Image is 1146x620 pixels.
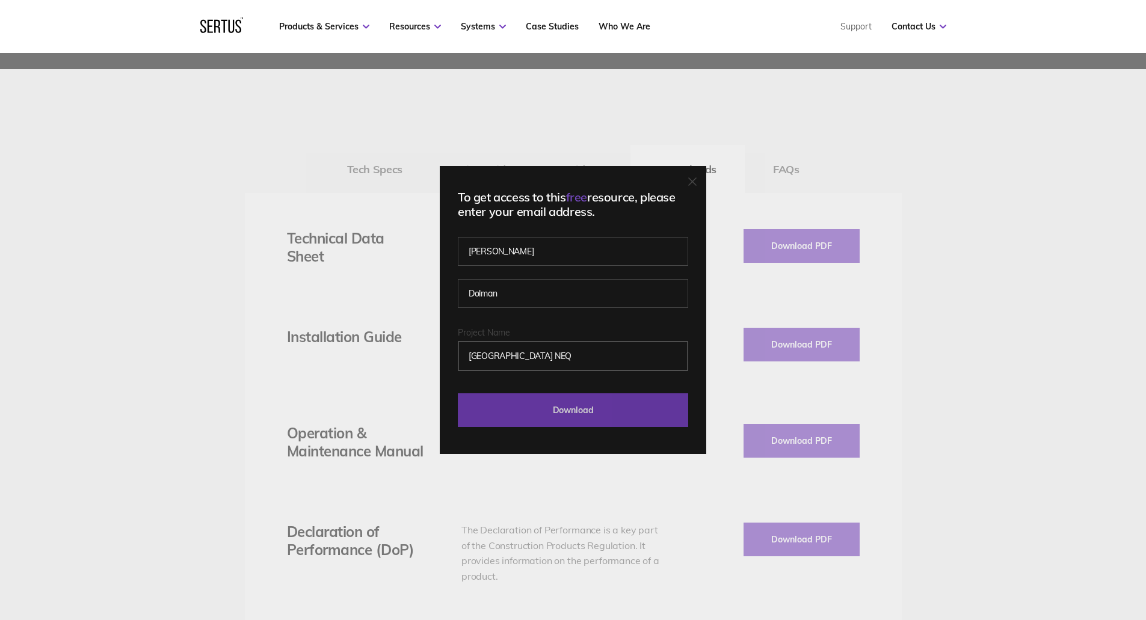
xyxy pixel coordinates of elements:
a: Products & Services [279,21,369,32]
input: Last name* [458,279,688,308]
input: Download [458,393,688,427]
a: Case Studies [526,21,579,32]
a: Resources [389,21,441,32]
span: Project Name [458,327,510,338]
a: Contact Us [892,21,946,32]
a: Who We Are [599,21,650,32]
input: First name* [458,237,688,266]
div: To get access to this resource, please enter your email address. [458,190,688,219]
a: Systems [461,21,506,32]
a: Support [840,21,872,32]
span: free [566,189,587,204]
